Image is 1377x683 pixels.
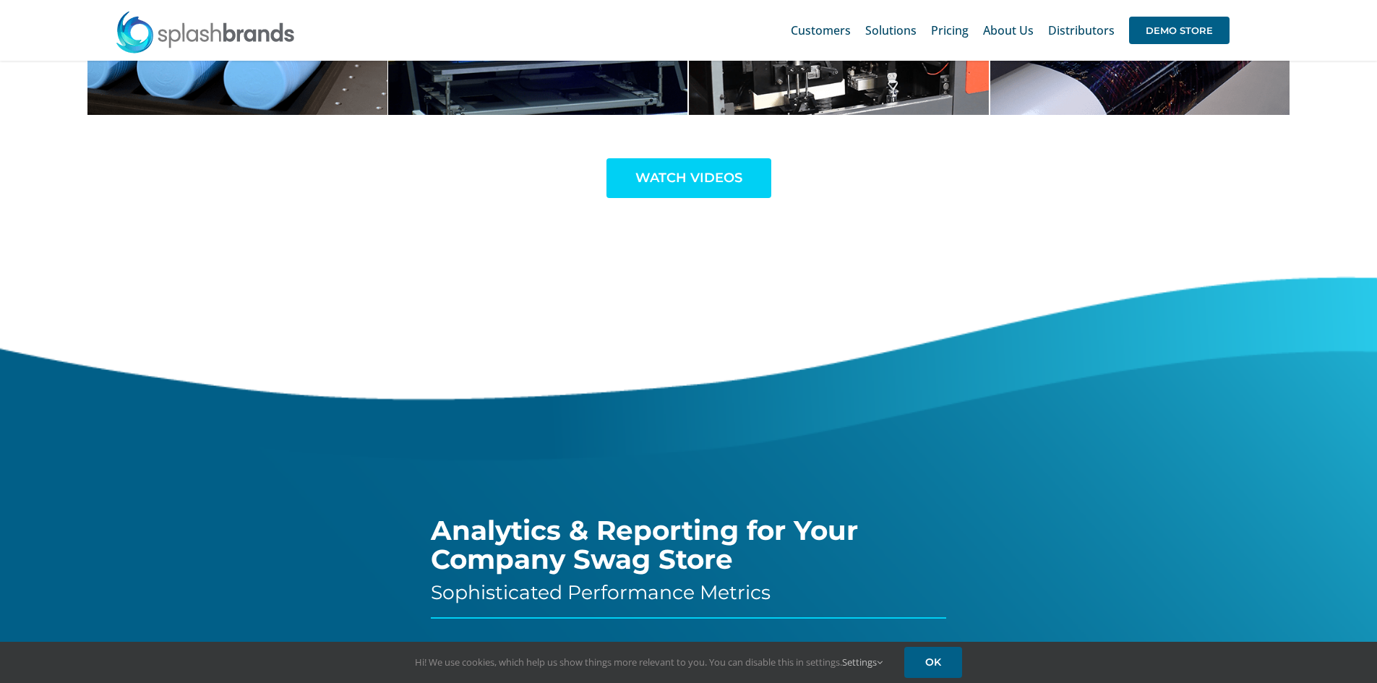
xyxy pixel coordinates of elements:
a: Customers [791,7,851,53]
img: SplashBrands.com Logo [115,10,296,53]
span: DEMO STORE [1129,17,1230,44]
a: WATCH VIDEOS [606,158,771,198]
span: Pricing [931,25,969,36]
span: WATCH VIDEOS [635,171,742,186]
span: Customers [791,25,851,36]
a: Settings [842,656,883,669]
span: Hi! We use cookies, which help us show things more relevant to you. You can disable this in setti... [415,656,883,669]
span: About Us [983,25,1034,36]
nav: Main Menu Sticky [791,7,1230,53]
span: Solutions [865,25,917,36]
a: DEMO STORE [1129,7,1230,53]
span: Distributors [1048,25,1115,36]
span: Analytics & Reporting for Your Company Swag Store [431,514,858,575]
span: Sophisticated Performance Metrics [431,580,771,604]
a: Pricing [931,7,969,53]
a: OK [904,647,962,678]
a: Distributors [1048,7,1115,53]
